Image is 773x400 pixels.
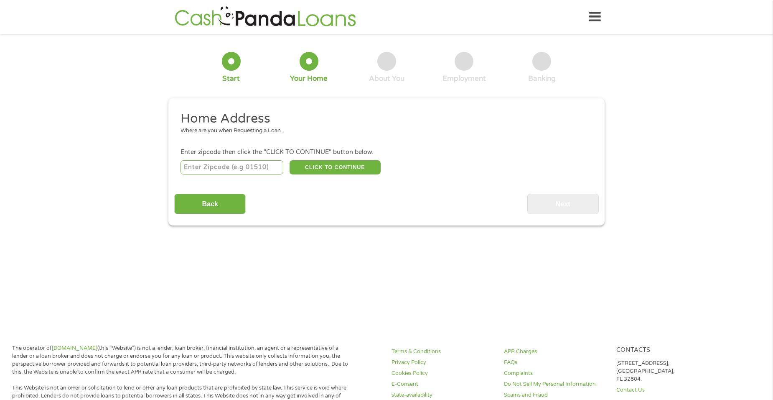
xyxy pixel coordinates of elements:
a: APR Charges [504,348,606,356]
p: The operator of (this “Website”) is not a lender, loan broker, financial institution, an agent or... [12,344,349,376]
button: CLICK TO CONTINUE [290,160,381,174]
div: Where are you when Requesting a Loan. [181,127,587,135]
div: Start [222,74,240,83]
img: GetLoanNow Logo [172,5,359,29]
div: Employment [442,74,486,83]
a: Privacy Policy [392,359,493,367]
div: About You [369,74,404,83]
a: Cookies Policy [392,369,493,377]
a: FAQs [504,359,606,367]
a: state-availability [392,391,493,399]
a: Contact Us [616,386,718,394]
a: Complaints [504,369,606,377]
a: Do Not Sell My Personal Information [504,380,606,388]
div: Banking [528,74,556,83]
input: Back [174,194,246,214]
div: Enter zipcode then click the "CLICK TO CONTINUE" button below. [181,148,592,157]
a: Terms & Conditions [392,348,493,356]
input: Enter Zipcode (e.g 01510) [181,160,284,174]
p: [STREET_ADDRESS], [GEOGRAPHIC_DATA], FL 32804. [616,359,718,383]
a: [DOMAIN_NAME] [52,345,97,351]
h2: Home Address [181,110,587,127]
a: Scams and Fraud [504,391,606,399]
h4: Contacts [616,346,718,354]
a: E-Consent [392,380,493,388]
div: Your Home [290,74,328,83]
input: Next [527,194,599,214]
